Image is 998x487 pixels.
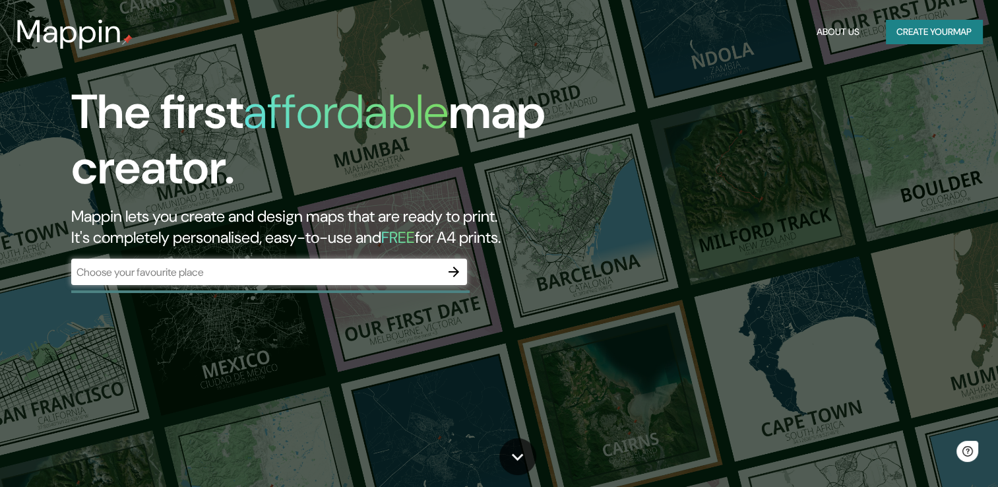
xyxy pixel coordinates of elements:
[886,20,982,44] button: Create yourmap
[811,20,865,44] button: About Us
[71,206,571,248] h2: Mappin lets you create and design maps that are ready to print. It's completely personalised, eas...
[122,34,133,45] img: mappin-pin
[381,227,415,247] h5: FREE
[16,13,122,50] h3: Mappin
[243,81,449,143] h1: affordable
[71,84,571,206] h1: The first map creator.
[881,436,983,472] iframe: Help widget launcher
[71,265,441,280] input: Choose your favourite place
